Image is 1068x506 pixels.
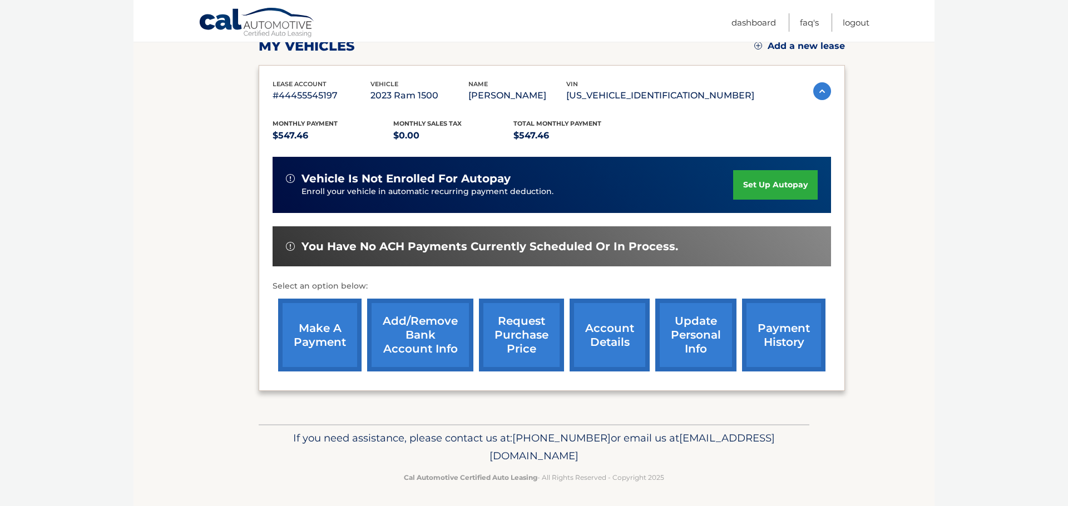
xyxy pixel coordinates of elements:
a: make a payment [278,299,362,371]
h2: my vehicles [259,38,355,54]
a: account details [570,299,650,371]
a: request purchase price [479,299,564,371]
span: [PHONE_NUMBER] [512,431,611,444]
p: $547.46 [273,128,393,143]
p: 2023 Ram 1500 [370,88,468,103]
p: - All Rights Reserved - Copyright 2025 [266,472,802,483]
p: #44455545197 [273,88,370,103]
span: Monthly Payment [273,120,338,127]
p: $547.46 [513,128,634,143]
strong: Cal Automotive Certified Auto Leasing [404,473,537,482]
a: payment history [742,299,825,371]
a: set up autopay [733,170,818,200]
span: Monthly sales Tax [393,120,462,127]
span: lease account [273,80,327,88]
p: If you need assistance, please contact us at: or email us at [266,429,802,465]
a: Logout [843,13,869,32]
p: [US_VEHICLE_IDENTIFICATION_NUMBER] [566,88,754,103]
span: You have no ACH payments currently scheduled or in process. [301,240,678,254]
span: vehicle [370,80,398,88]
span: name [468,80,488,88]
img: alert-white.svg [286,242,295,251]
span: [EMAIL_ADDRESS][DOMAIN_NAME] [489,431,775,462]
p: $0.00 [393,128,514,143]
a: Add a new lease [754,41,845,52]
p: Select an option below: [273,280,831,293]
span: vehicle is not enrolled for autopay [301,172,511,186]
a: Cal Automotive [199,7,315,39]
span: Total Monthly Payment [513,120,601,127]
img: alert-white.svg [286,174,295,183]
p: Enroll your vehicle in automatic recurring payment deduction. [301,186,733,198]
a: update personal info [655,299,736,371]
img: accordion-active.svg [813,82,831,100]
img: add.svg [754,42,762,49]
a: Add/Remove bank account info [367,299,473,371]
p: [PERSON_NAME] [468,88,566,103]
a: Dashboard [731,13,776,32]
a: FAQ's [800,13,819,32]
span: vin [566,80,578,88]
